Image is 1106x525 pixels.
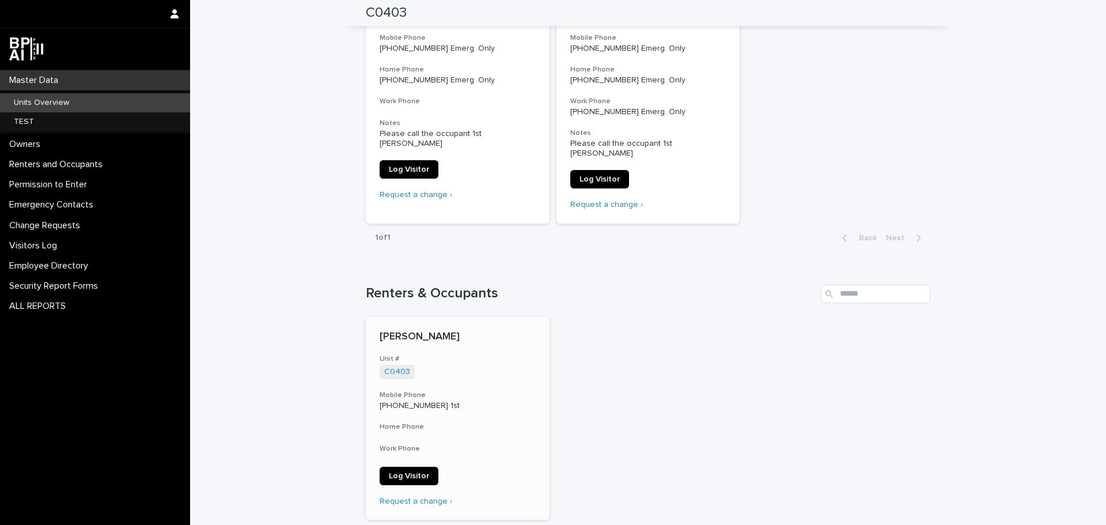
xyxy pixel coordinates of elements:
a: C0403 [384,367,410,377]
a: Request a change › [570,201,643,209]
a: [PHONE_NUMBER] 1st [380,402,460,410]
p: Emergency Contacts [5,199,103,210]
p: Please call the occupant 1st [PERSON_NAME] [380,129,536,149]
img: dwgmcNfxSF6WIOOXiGgu [9,37,43,61]
a: [PERSON_NAME]Unit #C0403 Mobile Phone[PHONE_NUMBER] 1stHome PhoneWork PhoneLog VisitorRequest a c... [366,317,550,520]
span: Next [886,234,911,242]
p: Employee Directory [5,260,97,271]
h2: C0403 [366,5,407,21]
p: Renters and Occupants [5,159,112,170]
h1: Renters & Occupants [366,285,816,302]
p: Permission to Enter [5,179,96,190]
h3: Work Phone [380,444,536,454]
p: Owners [5,139,50,150]
h3: Work Phone [380,97,536,106]
p: Change Requests [5,220,89,231]
span: Log Visitor [389,472,429,480]
a: Log Visitor [380,467,438,485]
p: ALL REPORTS [5,301,75,312]
button: Back [833,233,881,243]
a: [PHONE_NUMBER] Emerg. Only [380,44,495,52]
a: [PHONE_NUMBER] Emerg. Only [570,108,685,116]
input: Search [821,285,930,303]
h3: Home Phone [380,65,536,74]
a: Log Visitor [570,170,629,188]
h3: Mobile Phone [380,391,536,400]
h3: Notes [570,129,726,138]
a: Request a change › [380,497,452,505]
p: [PERSON_NAME] [380,331,536,343]
h3: Mobile Phone [380,33,536,43]
p: Units Overview [5,98,78,108]
a: Log Visitor [380,160,438,179]
h3: Notes [380,119,536,128]
p: Security Report Forms [5,281,107,292]
h3: Work Phone [570,97,726,106]
p: 1 of 1 [366,224,400,252]
a: [PHONE_NUMBER] Emerg. Only [570,44,685,52]
a: [PHONE_NUMBER] Emerg. Only [570,76,685,84]
span: Back [852,234,877,242]
span: Log Visitor [389,165,429,173]
h3: Home Phone [570,65,726,74]
p: TEST [5,117,43,127]
p: Please call the occupant 1st [PERSON_NAME] [570,139,726,158]
h3: Mobile Phone [570,33,726,43]
button: Next [881,233,930,243]
span: Log Visitor [579,175,620,183]
a: [PHONE_NUMBER] Emerg. Only [380,76,495,84]
p: Visitors Log [5,240,66,251]
h3: Unit # [380,354,536,364]
a: Request a change › [380,191,452,199]
h3: Home Phone [380,422,536,432]
p: Master Data [5,75,67,86]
